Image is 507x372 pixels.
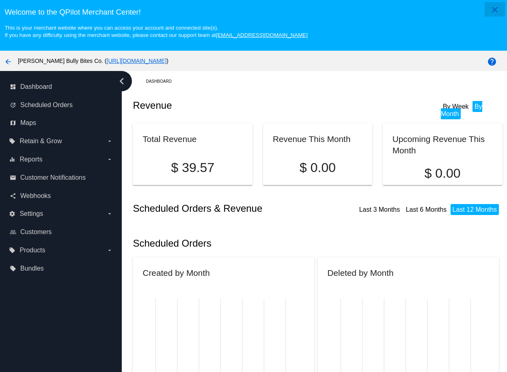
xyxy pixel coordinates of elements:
[10,229,16,235] i: people_outline
[20,174,86,181] span: Customer Notifications
[10,174,16,181] i: email
[106,211,113,217] i: arrow_drop_down
[106,156,113,163] i: arrow_drop_down
[10,99,113,112] a: update Scheduled Orders
[441,101,471,112] li: By Week
[10,84,16,90] i: dashboard
[19,138,62,145] span: Retain & Grow
[3,57,13,67] mat-icon: arrow_back
[490,5,500,15] mat-icon: close
[359,206,400,213] a: Last 3 Months
[10,171,113,184] a: email Customer Notifications
[142,134,196,144] h2: Total Revenue
[10,262,113,275] a: local_offer Bundles
[9,211,15,217] i: settings
[487,57,497,67] mat-icon: help
[9,247,15,254] i: local_offer
[10,80,113,93] a: dashboard Dashboard
[20,119,36,127] span: Maps
[20,83,52,90] span: Dashboard
[273,134,351,144] h2: Revenue This Month
[107,58,167,64] a: [URL][DOMAIN_NAME]
[133,203,317,214] h2: Scheduled Orders & Revenue
[10,226,113,239] a: people_outline Customers
[18,58,168,64] span: [PERSON_NAME] Bully Bites Co. ( )
[19,156,42,163] span: Reports
[115,75,128,88] i: chevron_left
[146,75,179,88] a: Dashboard
[9,156,15,163] i: equalizer
[20,192,51,200] span: Webhooks
[393,166,493,181] p: $ 0.00
[328,268,394,277] h2: Deleted by Month
[273,160,362,175] p: $ 0.00
[9,138,15,144] i: local_offer
[20,101,73,109] span: Scheduled Orders
[142,160,243,175] p: $ 39.57
[10,102,16,108] i: update
[453,206,497,213] a: Last 12 Months
[216,32,308,38] a: [EMAIL_ADDRESS][DOMAIN_NAME]
[4,25,307,38] small: This is your merchant website where you can access your account and connected site(s). If you hav...
[20,228,52,236] span: Customers
[393,134,485,155] h2: Upcoming Revenue This Month
[10,193,16,199] i: share
[19,247,45,254] span: Products
[106,247,113,254] i: arrow_drop_down
[10,189,113,202] a: share Webhooks
[20,265,44,272] span: Bundles
[142,268,209,277] h2: Created by Month
[19,210,43,217] span: Settings
[106,138,113,144] i: arrow_drop_down
[4,8,502,17] h3: Welcome to the QPilot Merchant Center!
[133,238,317,249] h2: Scheduled Orders
[10,120,16,126] i: map
[441,101,482,119] li: By Month
[133,100,317,111] h2: Revenue
[10,265,16,272] i: local_offer
[10,116,113,129] a: map Maps
[406,206,447,213] a: Last 6 Months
